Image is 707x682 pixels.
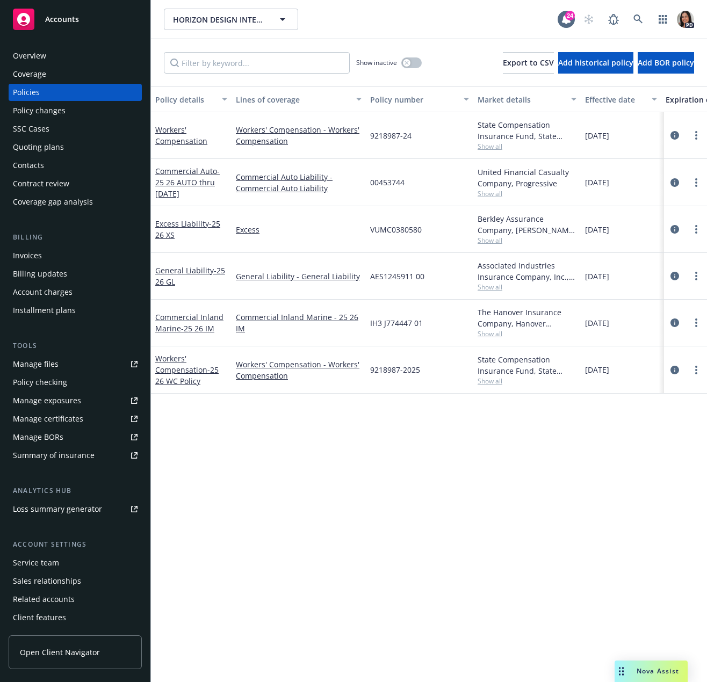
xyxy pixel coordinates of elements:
span: Add BOR policy [638,57,694,68]
span: Show all [478,189,576,198]
div: State Compensation Insurance Fund, State Compensation Insurance Fund (SCIF) [478,119,576,142]
a: more [690,316,703,329]
a: Loss summary generator [9,500,142,518]
span: VUMC0380580 [370,224,422,235]
div: Manage BORs [13,429,63,446]
span: Export to CSV [503,57,554,68]
a: Workers' Compensation - Workers' Compensation [236,359,362,381]
a: Sales relationships [9,572,142,590]
span: Open Client Navigator [20,647,100,658]
span: - 25 26 AUTO thru [DATE] [155,166,220,199]
span: Show inactive [356,58,397,67]
span: Accounts [45,15,79,24]
div: The Hanover Insurance Company, Hanover Insurance Group [478,307,576,329]
div: Tools [9,340,142,351]
a: Manage certificates [9,410,142,427]
a: Switch app [652,9,674,30]
div: Loss summary generator [13,500,102,518]
a: Quoting plans [9,139,142,156]
div: Policy details [155,94,215,105]
div: Manage files [13,355,59,373]
span: 9218987-2025 [370,364,420,375]
div: Coverage [13,66,46,83]
a: SSC Cases [9,120,142,137]
button: Effective date [581,86,661,112]
span: Show all [478,329,576,338]
div: Policy changes [13,102,66,119]
button: Policy details [151,86,232,112]
a: Invoices [9,247,142,264]
a: circleInformation [668,364,681,376]
div: Manage exposures [13,392,81,409]
div: Account settings [9,539,142,550]
span: 00453744 [370,177,405,188]
a: Installment plans [9,302,142,319]
a: Commercial Auto Liability - Commercial Auto Liability [236,171,362,194]
a: Workers' Compensation [155,125,207,146]
a: more [690,176,703,189]
div: Related accounts [13,591,75,608]
a: Excess [236,224,362,235]
a: Account charges [9,284,142,301]
a: circleInformation [668,270,681,282]
a: Policies [9,84,142,101]
div: Contacts [13,157,44,174]
button: Add BOR policy [638,52,694,74]
div: Coverage gap analysis [13,193,93,211]
div: Invoices [13,247,42,264]
span: [DATE] [585,317,609,329]
a: General Liability - General Liability [236,271,362,282]
button: HORIZON DESIGN INTERNATIONAL LLC [164,9,298,30]
a: Summary of insurance [9,447,142,464]
a: circleInformation [668,129,681,142]
span: [DATE] [585,130,609,141]
a: more [690,129,703,142]
a: more [690,270,703,282]
div: 24 [565,11,575,20]
div: United Financial Casualty Company, Progressive [478,166,576,189]
img: photo [677,11,694,28]
div: Billing updates [13,265,67,282]
a: Client features [9,609,142,626]
a: circleInformation [668,316,681,329]
div: Lines of coverage [236,94,350,105]
a: Policy changes [9,102,142,119]
span: 9218987-24 [370,130,412,141]
a: Accounts [9,4,142,34]
span: Manage exposures [9,392,142,409]
a: Commercial Inland Marine [155,312,223,333]
div: Billing [9,232,142,243]
div: Account charges [13,284,73,301]
a: Excess Liability [155,219,220,240]
a: Manage files [9,355,142,373]
a: Contract review [9,175,142,192]
button: Export to CSV [503,52,554,74]
button: Nova Assist [615,661,688,682]
div: Policies [13,84,40,101]
span: IH3 J774447 01 [370,317,423,329]
a: Related accounts [9,591,142,608]
div: State Compensation Insurance Fund, State Compensation Insurance Fund (SCIF) [478,354,576,376]
a: more [690,364,703,376]
span: Show all [478,282,576,292]
div: Drag to move [615,661,628,682]
a: more [690,223,703,236]
div: Manage certificates [13,410,83,427]
span: [DATE] [585,271,609,282]
div: Policy number [370,94,457,105]
span: Show all [478,376,576,386]
span: [DATE] [585,177,609,188]
input: Filter by keyword... [164,52,350,74]
a: Coverage [9,66,142,83]
div: SSC Cases [13,120,49,137]
div: Service team [13,554,59,571]
button: Market details [473,86,581,112]
a: Commercial Auto [155,166,220,199]
div: Analytics hub [9,485,142,496]
button: Add historical policy [558,52,633,74]
a: General Liability [155,265,225,287]
span: Show all [478,236,576,245]
a: Billing updates [9,265,142,282]
a: Coverage gap analysis [9,193,142,211]
a: Manage BORs [9,429,142,446]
